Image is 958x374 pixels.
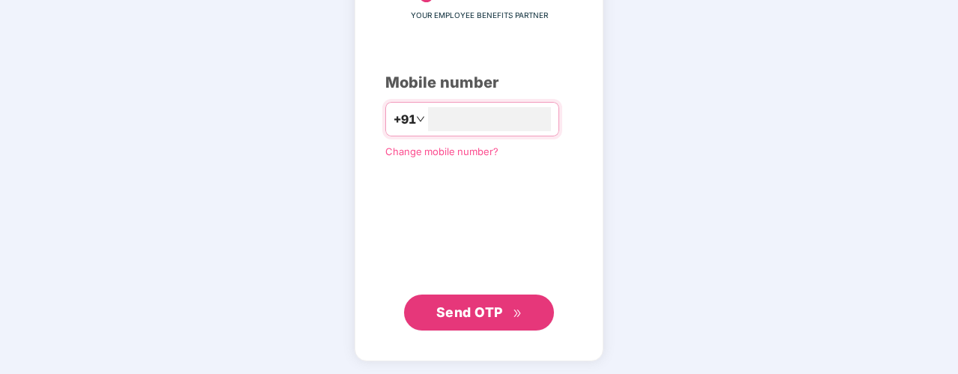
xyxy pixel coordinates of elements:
div: Mobile number [385,71,573,94]
a: Change mobile number? [385,145,498,157]
span: double-right [513,309,522,319]
span: Send OTP [436,304,503,320]
span: YOUR EMPLOYEE BENEFITS PARTNER [411,10,548,22]
span: +91 [394,110,416,129]
span: down [416,115,425,124]
button: Send OTPdouble-right [404,295,554,331]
